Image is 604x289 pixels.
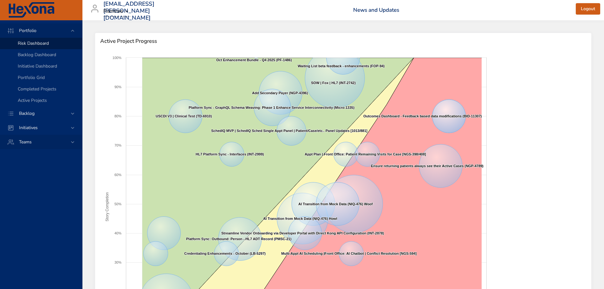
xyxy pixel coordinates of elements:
[371,164,484,168] text: Ensure returning patients always see their Active Cases (NGP-4789)
[252,91,308,95] text: Add Secondary Payer (NGP-4396)
[18,97,47,103] span: Active Projects
[18,75,45,81] span: Portfolio Grid
[353,6,399,14] a: News and Updates
[186,237,291,241] text: Platform Sync: Outbound: Person - HL7 ADT Record (PMSC-21)
[211,129,367,133] text: SchedIQ MVP | SchedIQ Sched Single Appt Panel | Patient/Case/etc.. Panel Updates [1013/881]
[114,114,121,118] text: 80%
[305,152,426,156] text: Appt Plan | Front Office: Patient Remaining Visits for Case [NGS-398/408]
[216,58,292,62] text: Oct Enhancement Bundle - Q4 2025 (PF-1486)
[105,192,109,221] text: Story Completion
[576,3,600,15] button: Logout
[281,252,417,255] text: Multi-Appt AI Scheduling |Front Office: AI Chatbot | Conflict Resolution [NGS-594]
[298,202,373,206] text: AI Transition from Mock Data (NIQ-476) Woof
[114,85,121,89] text: 90%
[114,231,121,235] text: 40%
[113,56,121,60] text: 100%
[103,6,131,16] div: Raintree
[18,52,56,58] span: Backlog Dashboard
[18,86,56,92] span: Completed Projects
[184,252,266,255] text: Credentialing Enhancements - October (LB-5297)
[114,143,121,147] text: 70%
[18,40,49,46] span: Risk Dashboard
[14,125,43,131] span: Initiatives
[363,114,482,118] text: Outcomes Dashboard - Feedback based data modifications (BID-11307)
[114,202,121,206] text: 50%
[189,106,354,109] text: Platform Sync - GraphQL Schema Weaving: Phase 1 Enhance Service Interconnectivity (Micro-1335)
[263,217,337,220] text: AI Transition from Mock Data (NIQ-476) Howl
[581,5,595,13] span: Logout
[103,1,154,21] h3: [EMAIL_ADDRESS][PERSON_NAME][DOMAIN_NAME]
[298,64,385,68] text: Waiting List beta feedback - enhancements (FOP-94)
[18,63,57,69] span: Initiative Dashboard
[221,231,384,235] text: Streamline Vendor Onboarding via Developer Portal with Direct Kong API Configuration (INT-2878)
[114,173,121,177] text: 60%
[100,38,586,44] span: Active Project Progress
[156,114,212,118] text: USCDI V3 | Clinical Test (TD-6910)
[311,81,356,85] text: SOW | Fox | HL7 (INT-2742)
[14,110,40,116] span: Backlog
[196,152,264,156] text: HL7 Platform Sync - Interfaces (INT-2999)
[14,139,37,145] span: Teams
[114,260,121,264] text: 30%
[14,28,42,34] span: Portfolio
[8,2,55,18] img: Hexona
